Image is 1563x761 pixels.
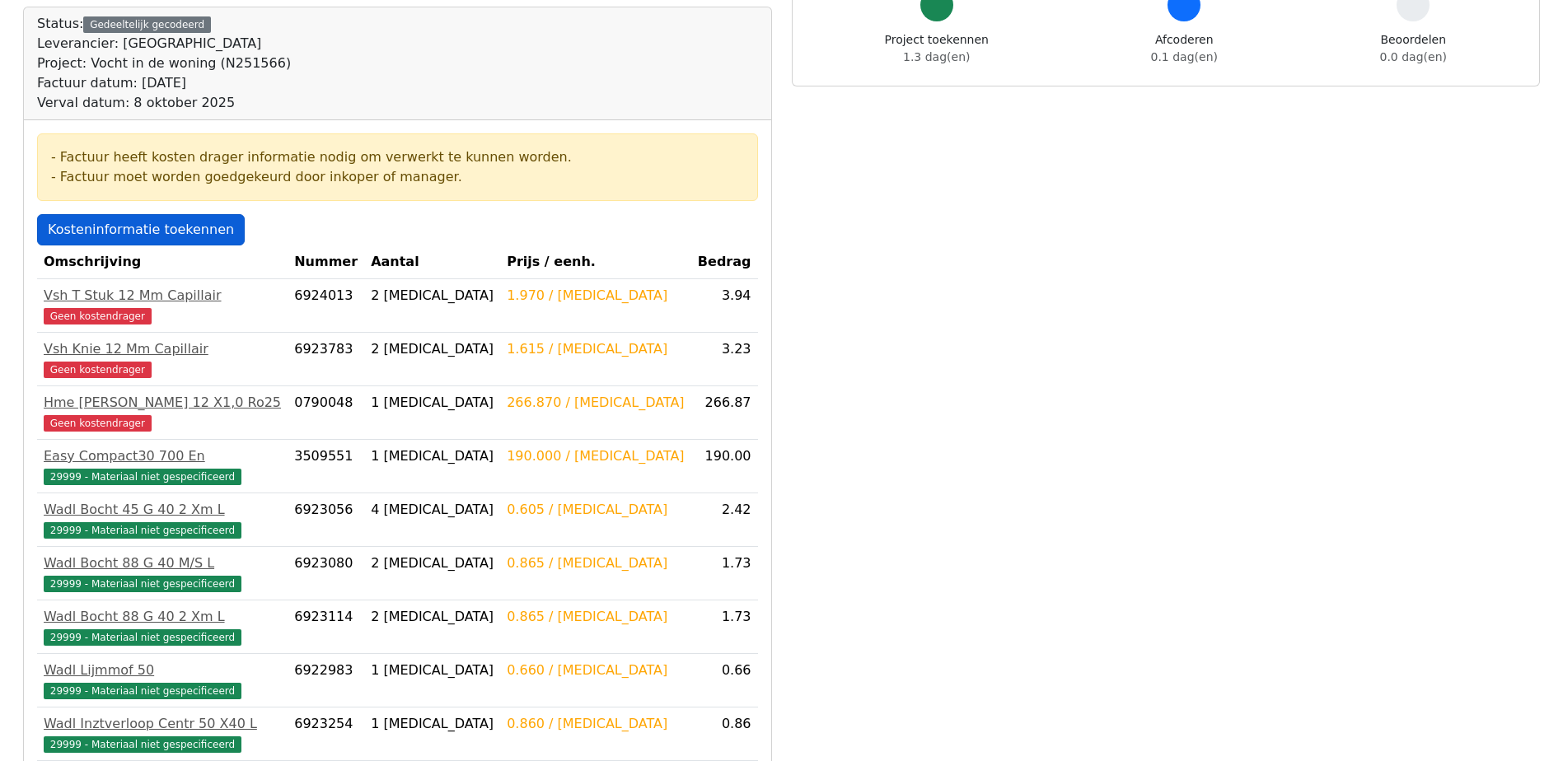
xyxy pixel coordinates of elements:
th: Bedrag [691,245,758,279]
a: Wadl Lijmmof 5029999 - Materiaal niet gespecificeerd [44,661,281,700]
div: Wadl Bocht 88 G 40 2 Xm L [44,607,281,627]
div: Afcoderen [1151,31,1218,66]
a: Wadl Bocht 88 G 40 2 Xm L29999 - Materiaal niet gespecificeerd [44,607,281,647]
div: Verval datum: 8 oktober 2025 [37,93,291,113]
a: Hme [PERSON_NAME] 12 X1,0 Ro25Geen kostendrager [44,393,281,432]
div: Gedeeltelijk gecodeerd [83,16,211,33]
div: 1 [MEDICAL_DATA] [371,714,494,734]
td: 0.86 [691,707,758,761]
td: 6923254 [288,707,364,761]
div: Hme [PERSON_NAME] 12 X1,0 Ro25 [44,393,281,413]
div: 190.000 / [MEDICAL_DATA] [507,446,685,466]
div: 2 [MEDICAL_DATA] [371,607,494,627]
span: 0.0 dag(en) [1380,50,1447,63]
a: Vsh Knie 12 Mm CapillairGeen kostendrager [44,339,281,379]
div: 0.860 / [MEDICAL_DATA] [507,714,685,734]
td: 6923783 [288,333,364,386]
a: Easy Compact30 700 En29999 - Materiaal niet gespecificeerd [44,446,281,486]
div: - Factuur heeft kosten drager informatie nodig om verwerkt te kunnen worden. [51,147,744,167]
span: 29999 - Materiaal niet gespecificeerd [44,683,241,699]
td: 6922983 [288,654,364,707]
div: Leverancier: [GEOGRAPHIC_DATA] [37,34,291,54]
span: 29999 - Materiaal niet gespecificeerd [44,629,241,646]
div: 0.660 / [MEDICAL_DATA] [507,661,685,680]
span: 1.3 dag(en) [903,50,970,63]
td: 3.94 [691,279,758,333]
td: 190.00 [691,440,758,493]
div: Wadl Bocht 45 G 40 2 Xm L [44,500,281,520]
div: Factuur datum: [DATE] [37,73,291,93]
td: 6923056 [288,493,364,547]
div: 1 [MEDICAL_DATA] [371,661,494,680]
div: 1 [MEDICAL_DATA] [371,446,494,466]
th: Omschrijving [37,245,288,279]
div: Project: Vocht in de woning (N251566) [37,54,291,73]
th: Nummer [288,245,364,279]
div: Easy Compact30 700 En [44,446,281,466]
div: 266.870 / [MEDICAL_DATA] [507,393,685,413]
div: Beoordelen [1380,31,1447,66]
td: 266.87 [691,386,758,440]
span: 29999 - Materiaal niet gespecificeerd [44,576,241,592]
div: Wadl Lijmmof 50 [44,661,281,680]
div: Vsh Knie 12 Mm Capillair [44,339,281,359]
span: 0.1 dag(en) [1151,50,1218,63]
div: 1 [MEDICAL_DATA] [371,393,494,413]
div: 4 [MEDICAL_DATA] [371,500,494,520]
td: 2.42 [691,493,758,547]
div: - Factuur moet worden goedgekeurd door inkoper of manager. [51,167,744,187]
a: Wadl Inztverloop Centr 50 X40 L29999 - Materiaal niet gespecificeerd [44,714,281,754]
div: 0.865 / [MEDICAL_DATA] [507,607,685,627]
td: 0.66 [691,654,758,707]
td: 3.23 [691,333,758,386]
div: 0.605 / [MEDICAL_DATA] [507,500,685,520]
div: Project toekennen [885,31,989,66]
td: 1.73 [691,547,758,600]
td: 6923080 [288,547,364,600]
div: 2 [MEDICAL_DATA] [371,339,494,359]
td: 6923114 [288,600,364,654]
div: 1.615 / [MEDICAL_DATA] [507,339,685,359]
span: 29999 - Materiaal niet gespecificeerd [44,469,241,485]
span: 29999 - Materiaal niet gespecificeerd [44,522,241,539]
span: 29999 - Materiaal niet gespecificeerd [44,736,241,753]
div: Status: [37,14,291,113]
div: 0.865 / [MEDICAL_DATA] [507,553,685,573]
td: 0790048 [288,386,364,440]
th: Aantal [364,245,500,279]
a: Vsh T Stuk 12 Mm CapillairGeen kostendrager [44,286,281,325]
td: 6924013 [288,279,364,333]
a: Kosteninformatie toekennen [37,214,245,245]
div: 2 [MEDICAL_DATA] [371,286,494,306]
a: Wadl Bocht 88 G 40 M/S L29999 - Materiaal niet gespecificeerd [44,553,281,593]
td: 1.73 [691,600,758,654]
span: Geen kostendrager [44,415,152,432]
td: 3509551 [288,440,364,493]
div: Vsh T Stuk 12 Mm Capillair [44,286,281,306]
div: Wadl Bocht 88 G 40 M/S L [44,553,281,573]
span: Geen kostendrager [44,308,152,324]
th: Prijs / eenh. [500,245,691,279]
div: 2 [MEDICAL_DATA] [371,553,494,573]
span: Geen kostendrager [44,362,152,378]
a: Wadl Bocht 45 G 40 2 Xm L29999 - Materiaal niet gespecificeerd [44,500,281,539]
div: Wadl Inztverloop Centr 50 X40 L [44,714,281,734]
div: 1.970 / [MEDICAL_DATA] [507,286,685,306]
